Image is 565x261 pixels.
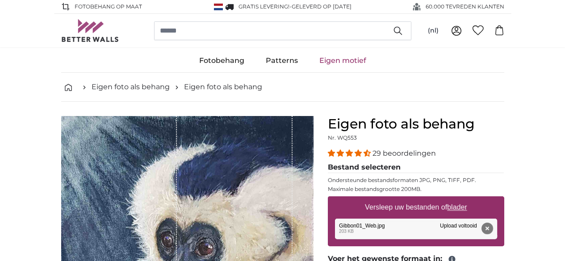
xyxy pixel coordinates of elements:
a: Patterns [255,49,309,72]
h1: Eigen foto als behang [328,116,504,132]
a: Eigen motief [309,49,377,72]
label: Versleep uw bestanden of [361,199,471,216]
u: blader [447,203,467,211]
span: 29 beoordelingen [372,149,436,157]
img: Nederland [214,4,223,10]
legend: Bestand selecteren [328,162,504,173]
span: - [289,3,352,10]
span: Geleverd op [DATE] [292,3,352,10]
p: Maximale bestandsgrootte 200MB. [328,186,504,193]
nav: breadcrumbs [61,73,504,102]
span: GRATIS levering! [239,3,289,10]
span: 60.000 TEVREDEN KLANTEN [426,3,504,11]
span: FOTOBEHANG OP MAAT [75,3,142,11]
a: Fotobehang [188,49,255,72]
button: (nl) [421,23,446,39]
span: Nr. WQ553 [328,134,357,141]
a: Eigen foto als behang [184,82,262,92]
a: Eigen foto als behang [92,82,170,92]
p: Ondersteunde bestandsformaten JPG, PNG, TIFF, PDF. [328,177,504,184]
img: Betterwalls [61,19,119,42]
span: 4.34 stars [328,149,372,157]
